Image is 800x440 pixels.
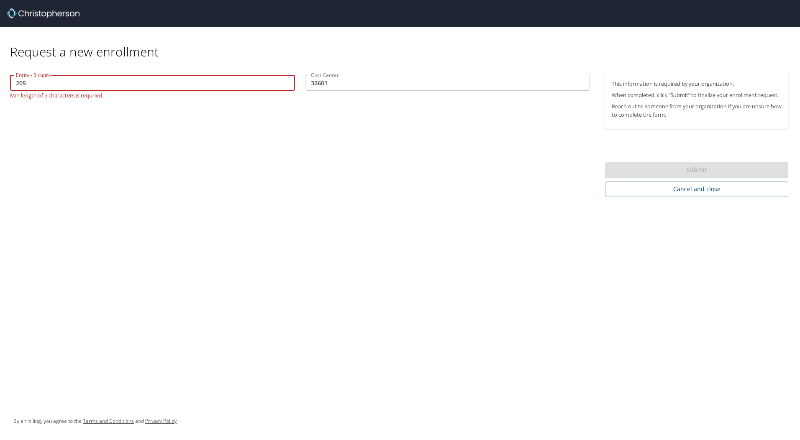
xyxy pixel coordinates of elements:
[13,411,178,432] div: By enrolling, you agree to the and .
[10,27,795,60] div: Request a new enrollment
[10,91,295,98] p: Min length of 5 characters is requried.
[612,91,782,99] p: When completed, click “Submit” to finalize your enrollment request.
[605,182,788,197] button: Cancel and close
[305,75,590,91] input: EX:
[83,417,134,425] a: Terms and Conditions
[612,184,782,194] span: Cancel and close
[10,75,295,91] input: EX:
[7,8,79,18] img: cbt logo
[612,80,782,88] p: This information is required by your organization.
[145,417,177,425] a: Privacy Policy
[612,102,782,118] p: Reach out to someone from your organization if you are unsure how to complete the form.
